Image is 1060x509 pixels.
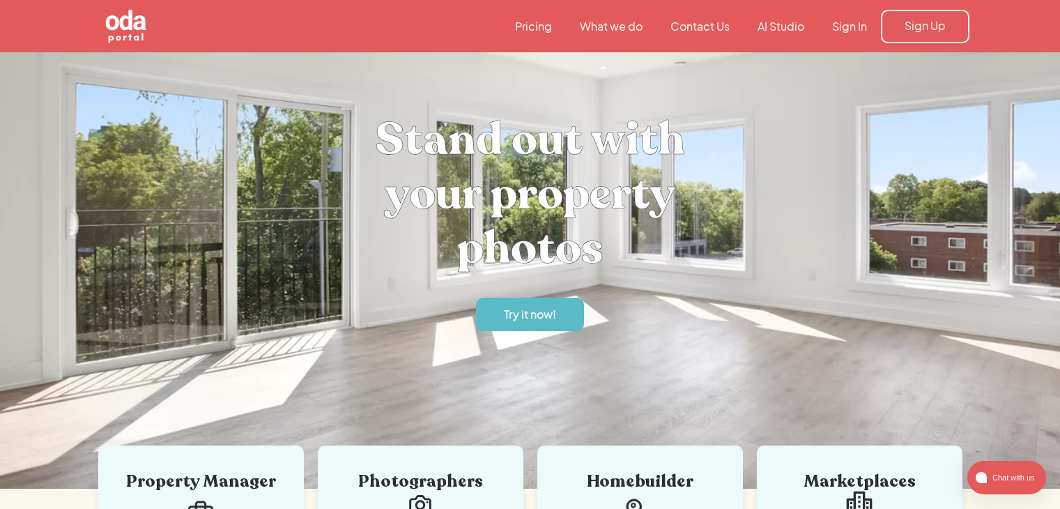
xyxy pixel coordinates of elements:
[339,473,502,490] div: Photographers
[987,470,1038,485] span: Chat with us
[967,461,1046,494] button: atlas-launcher
[558,473,722,490] div: Homebuilder
[321,112,739,275] h1: Stand out with your property photos
[905,18,946,33] div: Sign Up
[744,19,818,34] a: AI Studio
[91,8,224,45] a: home
[119,473,283,490] div: Property Manager
[501,19,566,34] a: Pricing
[504,307,556,322] div: Try it now!
[656,19,744,34] a: Contact Us
[476,298,584,331] a: Try it now!
[778,473,942,490] div: Marketplaces
[881,10,969,43] a: Sign Up
[566,19,656,34] a: What we do
[818,19,881,34] a: Sign In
